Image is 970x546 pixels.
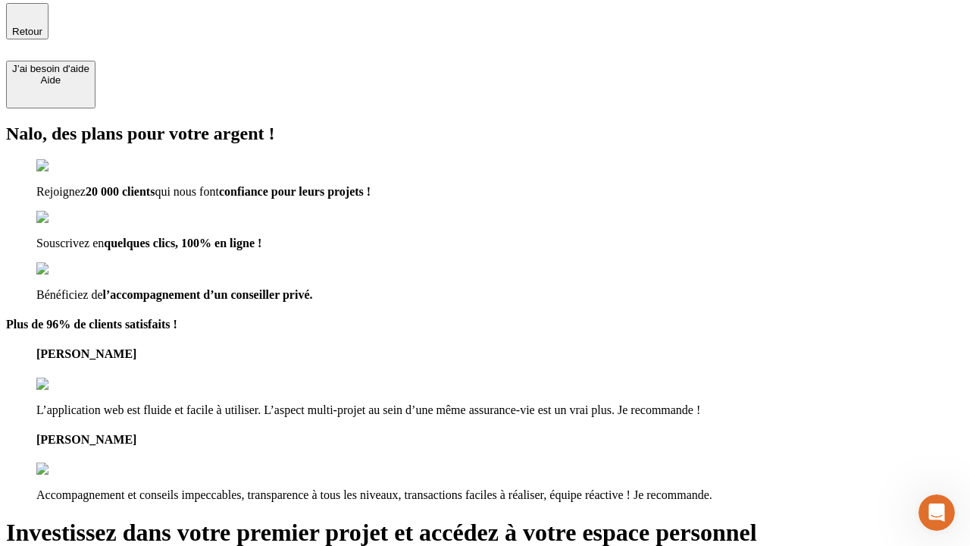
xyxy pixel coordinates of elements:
[36,403,964,417] p: L’application web est fluide et facile à utiliser. L’aspect multi-projet au sein d’une même assur...
[6,3,48,39] button: Retour
[6,61,95,108] button: J’ai besoin d'aideAide
[104,237,261,249] span: quelques clics, 100% en ligne !
[36,159,102,173] img: checkmark
[12,74,89,86] div: Aide
[36,211,102,224] img: checkmark
[36,237,104,249] span: Souscrivez en
[918,494,955,531] iframe: Intercom live chat
[36,463,111,476] img: reviews stars
[36,433,964,447] h4: [PERSON_NAME]
[219,185,371,198] span: confiance pour leurs projets !
[155,185,218,198] span: qui nous font
[12,26,42,37] span: Retour
[36,347,964,361] h4: [PERSON_NAME]
[36,378,111,391] img: reviews stars
[36,288,103,301] span: Bénéficiez de
[36,488,964,502] p: Accompagnement et conseils impeccables, transparence à tous les niveaux, transactions faciles à r...
[86,185,155,198] span: 20 000 clients
[6,318,964,331] h4: Plus de 96% de clients satisfaits !
[36,185,86,198] span: Rejoignez
[36,262,102,276] img: checkmark
[12,63,89,74] div: J’ai besoin d'aide
[103,288,313,301] span: l’accompagnement d’un conseiller privé.
[6,124,964,144] h2: Nalo, des plans pour votre argent !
